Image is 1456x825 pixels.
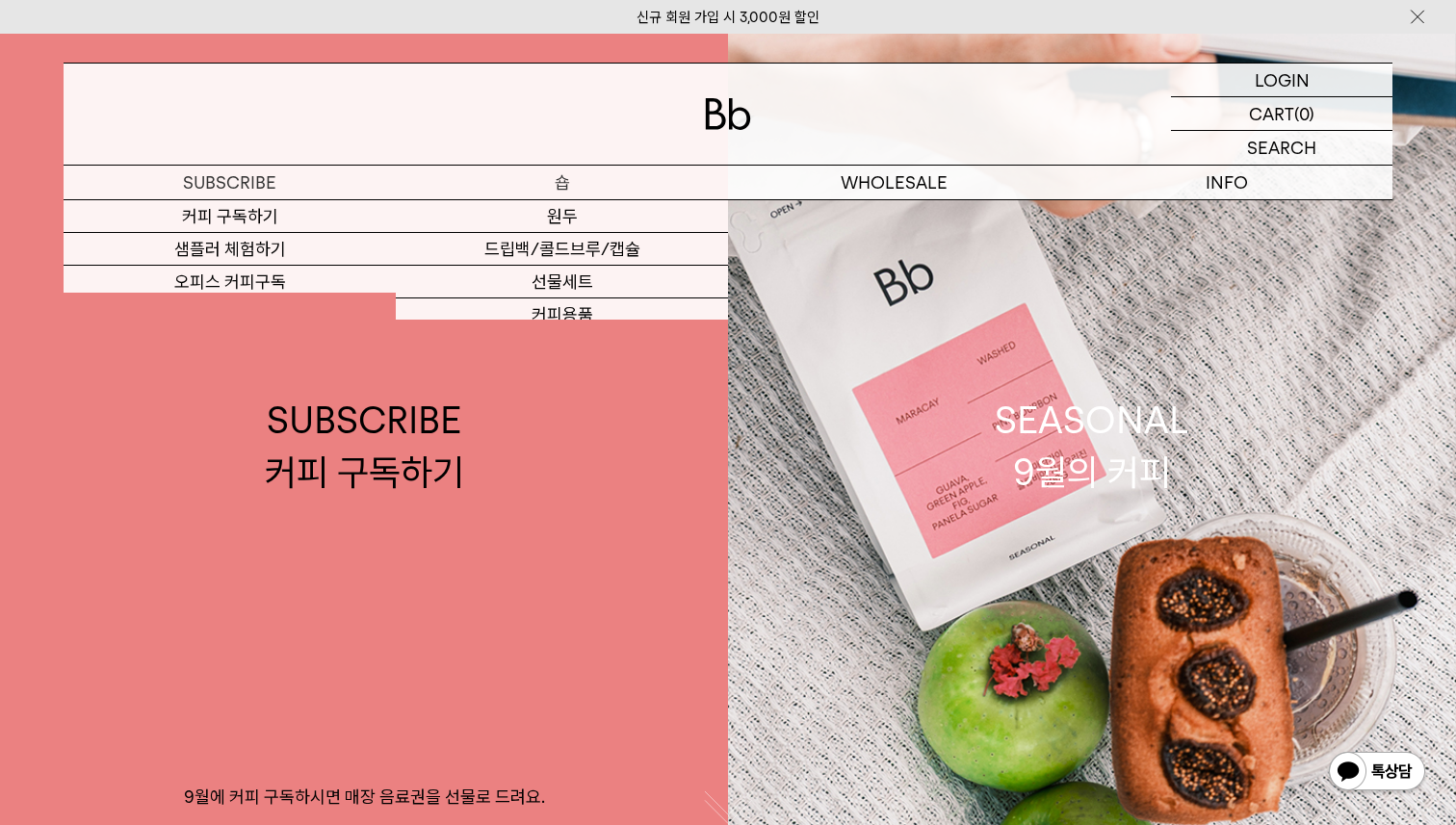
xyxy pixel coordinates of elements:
[1247,131,1316,165] p: SEARCH
[1171,97,1392,131] a: CART (0)
[396,200,728,233] a: 원두
[265,395,464,497] div: SUBSCRIBE 커피 구독하기
[1294,97,1314,130] p: (0)
[64,200,396,233] a: 커피 구독하기
[728,166,1060,199] p: WHOLESALE
[64,233,396,266] a: 샘플러 체험하기
[637,9,819,26] a: 신규 회원 가입 시 3,000원 할인
[1327,750,1427,796] img: 카카오톡 채널 1:1 채팅 버튼
[396,298,728,331] a: 커피용품
[396,266,728,298] a: 선물세트
[995,395,1189,497] div: SEASONAL 9월의 커피
[1255,64,1310,96] p: LOGIN
[1171,64,1392,97] a: LOGIN
[64,166,396,199] a: SUBSCRIBE
[1060,166,1392,199] p: INFO
[396,166,728,199] a: 숍
[705,98,751,130] img: 로고
[1249,97,1294,130] p: CART
[64,266,396,298] a: 오피스 커피구독
[396,233,728,266] a: 드립백/콜드브루/캡슐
